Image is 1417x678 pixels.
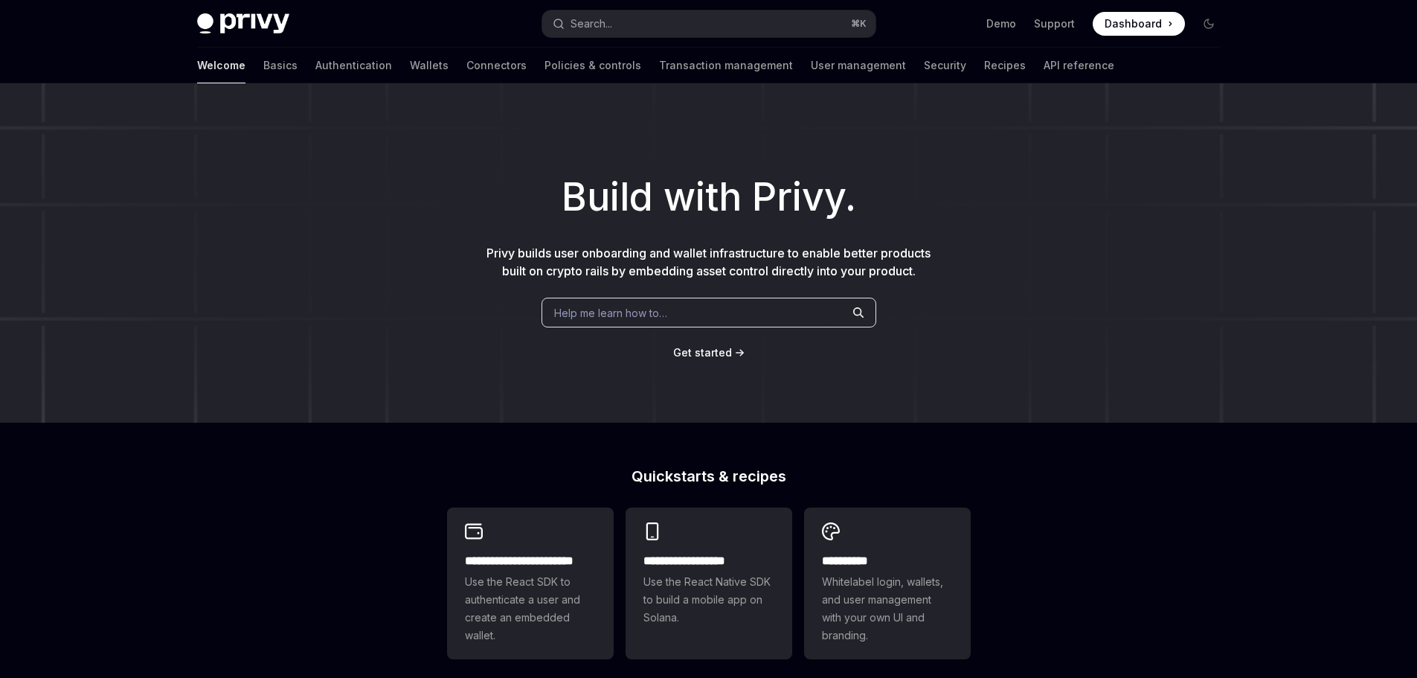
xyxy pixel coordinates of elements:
[410,48,449,83] a: Wallets
[447,469,971,484] h2: Quickstarts & recipes
[465,573,596,645] span: Use the React SDK to authenticate a user and create an embedded wallet.
[811,48,906,83] a: User management
[1093,12,1185,36] a: Dashboard
[554,305,667,321] span: Help me learn how to…
[486,246,931,278] span: Privy builds user onboarding and wallet infrastructure to enable better products built on crypto ...
[986,16,1016,31] a: Demo
[197,48,245,83] a: Welcome
[542,10,875,37] button: Open search
[571,15,612,33] div: Search...
[804,508,971,659] a: **** *****Whitelabel login, wallets, and user management with your own UI and branding.
[822,573,953,645] span: Whitelabel login, wallets, and user management with your own UI and branding.
[924,48,966,83] a: Security
[626,508,792,659] a: **** **** **** ***Use the React Native SDK to build a mobile app on Solana.
[544,48,641,83] a: Policies & controls
[24,168,1393,226] h1: Build with Privy.
[1197,12,1221,36] button: Toggle dark mode
[851,18,867,30] span: ⌘ K
[263,48,298,83] a: Basics
[643,573,774,627] span: Use the React Native SDK to build a mobile app on Solana.
[1034,16,1075,31] a: Support
[197,13,289,34] img: dark logo
[466,48,527,83] a: Connectors
[673,345,732,360] a: Get started
[1105,16,1162,31] span: Dashboard
[673,346,732,359] span: Get started
[659,48,793,83] a: Transaction management
[1044,48,1114,83] a: API reference
[315,48,392,83] a: Authentication
[984,48,1026,83] a: Recipes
